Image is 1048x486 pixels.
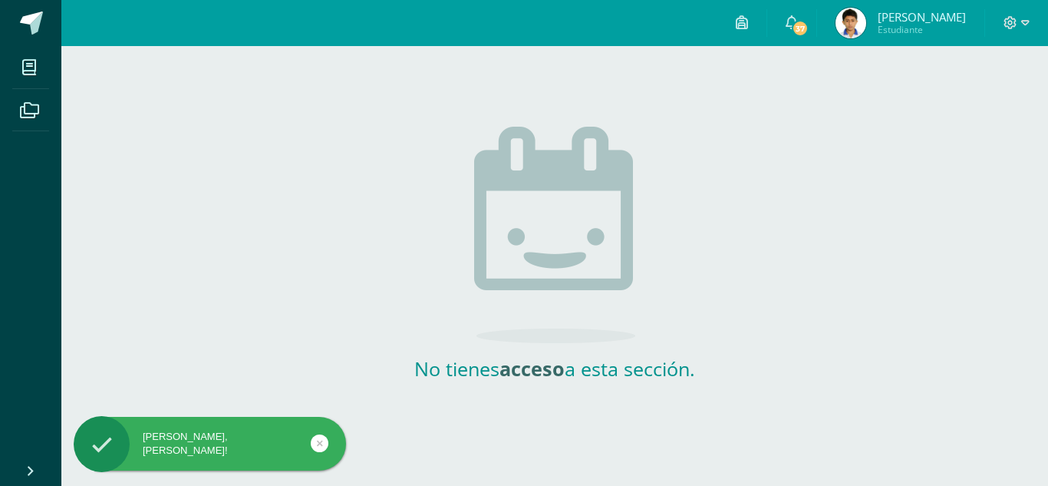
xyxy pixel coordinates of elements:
img: f9dad6d67f158bb151cb1b1204d971af.png [835,8,866,38]
span: [PERSON_NAME] [878,9,966,25]
span: 37 [792,20,809,37]
div: [PERSON_NAME], [PERSON_NAME]! [74,430,346,458]
h2: No tienes a esta sección. [401,355,708,382]
strong: acceso [499,355,565,382]
img: no_activities.png [474,127,635,343]
span: Estudiante [878,23,966,36]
